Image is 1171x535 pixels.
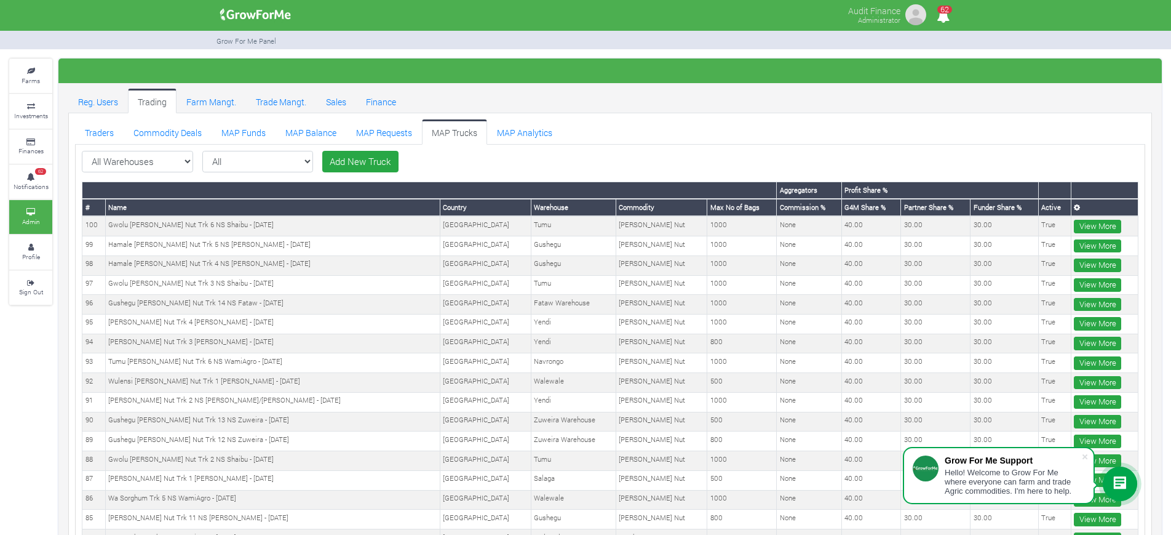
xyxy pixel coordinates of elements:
td: Salaga [531,470,616,490]
td: True [1038,353,1071,373]
a: Investments [9,94,52,128]
th: Partner Share % [901,199,971,216]
a: Sales [316,89,356,113]
td: [PERSON_NAME] Nut [616,412,707,432]
p: Audit Finance [848,2,900,17]
td: [PERSON_NAME] Nut [616,392,707,412]
td: 40.00 [841,432,901,451]
td: Gwolu [PERSON_NAME] Nut Trk 6 NS Shaibu - [DATE] [105,216,440,236]
td: 95 [82,314,106,334]
td: Zuweira Warehouse [531,432,616,451]
td: 30.00 [971,373,1039,393]
td: True [1038,412,1071,432]
td: True [1038,314,1071,334]
td: 40.00 [841,216,901,236]
th: Name [105,199,440,216]
td: [GEOGRAPHIC_DATA] [440,510,531,529]
td: 93 [82,353,106,373]
a: 62 [931,12,955,23]
td: 800 [707,334,777,353]
td: True [1038,334,1071,353]
small: Sign Out [19,288,43,296]
th: Max No of Bags [707,199,777,216]
td: [GEOGRAPHIC_DATA] [440,353,531,373]
td: [PERSON_NAME] Nut [616,470,707,490]
td: Gushegu [PERSON_NAME] Nut Trk 12 NS Zuweira - [DATE] [105,432,440,451]
td: 98 [82,255,106,275]
td: [PERSON_NAME] Nut [616,373,707,393]
td: Walewale [531,490,616,510]
td: 500 [707,373,777,393]
td: None [777,275,842,295]
a: Finances [9,130,52,164]
td: Walewale [531,373,616,393]
td: 30.00 [901,470,971,490]
span: 62 [937,6,952,14]
td: 30.00 [901,490,971,510]
td: 30.00 [971,295,1039,315]
td: Gushegu [PERSON_NAME] Nut Trk 13 NS Zuweira - [DATE] [105,412,440,432]
td: 30.00 [901,432,971,451]
td: 1000 [707,275,777,295]
td: 30.00 [901,255,971,275]
td: None [777,216,842,236]
td: [PERSON_NAME] Nut Trk 1 [PERSON_NAME] - [DATE] [105,470,440,490]
small: Finances [18,147,44,155]
td: Tumu [531,216,616,236]
td: 40.00 [841,275,901,295]
td: 30.00 [901,314,971,334]
td: 30.00 [901,216,971,236]
a: Trade Mangt. [246,89,316,113]
td: [GEOGRAPHIC_DATA] [440,432,531,451]
td: Tumu [531,451,616,471]
small: Admin [22,217,40,226]
td: 89 [82,432,106,451]
td: None [777,412,842,432]
td: 1000 [707,314,777,334]
a: MAP Requests [346,119,422,144]
a: MAP Balance [276,119,346,144]
td: None [777,295,842,315]
td: 40.00 [841,451,901,471]
td: [PERSON_NAME] Nut Trk 4 [PERSON_NAME] - [DATE] [105,314,440,334]
a: View More [1074,415,1121,428]
a: View More [1074,395,1121,409]
td: 30.00 [901,510,971,529]
td: True [1038,432,1071,451]
td: [PERSON_NAME] Nut Trk 3 [PERSON_NAME] - [DATE] [105,334,440,353]
td: Zuweira Warehouse [531,412,616,432]
td: [PERSON_NAME] Nut [616,255,707,275]
td: [GEOGRAPHIC_DATA] [440,392,531,412]
td: 30.00 [901,275,971,295]
div: Hello! Welcome to Grow For Me where everyone can farm and trade Agric commodities. I'm here to help. [945,468,1081,496]
div: Grow For Me Support [945,456,1081,465]
td: True [1038,236,1071,256]
td: Tumu [PERSON_NAME] Nut Trk 6 NS WamiAgro - [DATE] [105,353,440,373]
th: Commodity [616,199,707,216]
td: True [1038,255,1071,275]
td: True [1038,295,1071,315]
td: Gushegu [531,236,616,256]
td: Gushegu [531,255,616,275]
td: 91 [82,392,106,412]
th: Funder Share % [971,199,1039,216]
td: None [777,236,842,256]
a: Finance [356,89,406,113]
a: Trading [128,89,177,113]
td: 1000 [707,255,777,275]
td: None [777,334,842,353]
td: 30.00 [971,392,1039,412]
td: [PERSON_NAME] Nut [616,353,707,373]
td: 30.00 [901,236,971,256]
td: [GEOGRAPHIC_DATA] [440,216,531,236]
td: 40.00 [841,490,901,510]
td: 96 [82,295,106,315]
td: 30.00 [901,353,971,373]
td: None [777,432,842,451]
img: growforme image [903,2,928,27]
a: View More [1074,337,1121,350]
td: 99 [82,236,106,256]
td: [GEOGRAPHIC_DATA] [440,373,531,393]
td: 30.00 [971,353,1039,373]
a: Farm Mangt. [177,89,246,113]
